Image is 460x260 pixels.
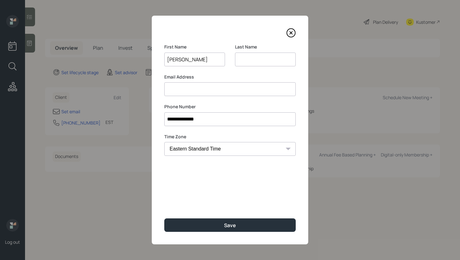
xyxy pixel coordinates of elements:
label: Email Address [164,74,296,80]
label: First Name [164,44,225,50]
label: Last Name [235,44,296,50]
button: Save [164,218,296,232]
div: Save [224,222,236,229]
label: Time Zone [164,134,296,140]
label: Phone Number [164,104,296,110]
